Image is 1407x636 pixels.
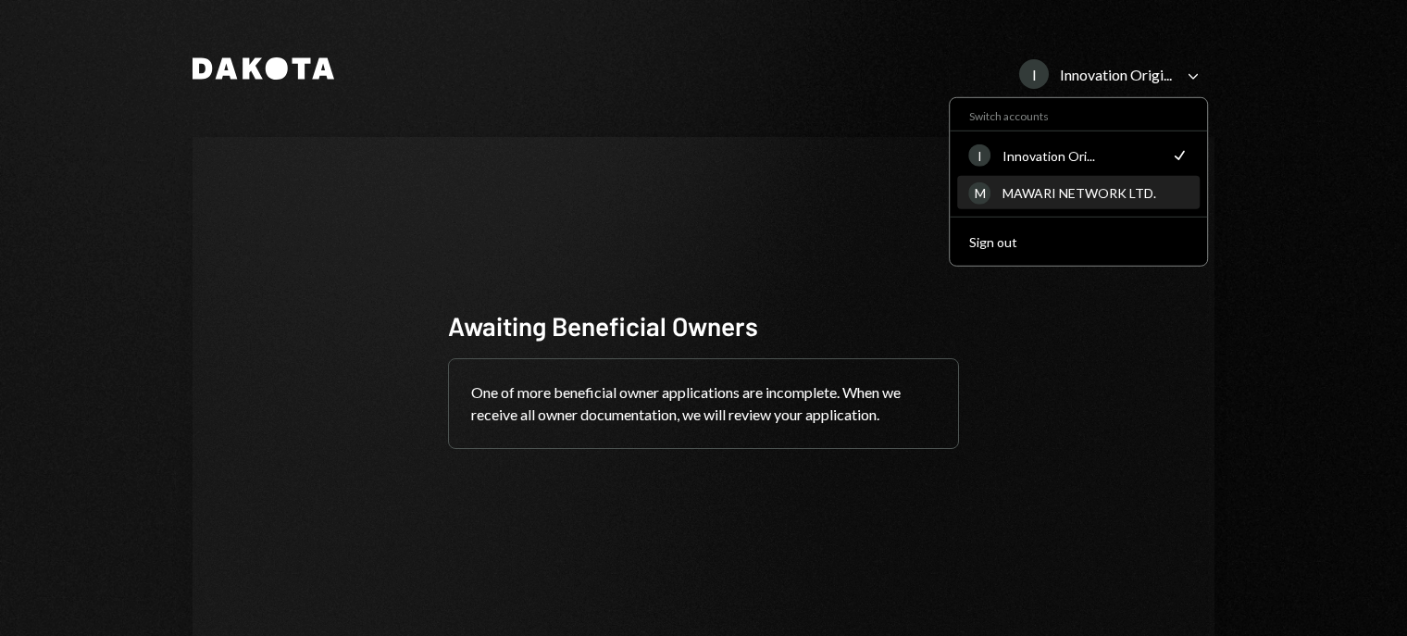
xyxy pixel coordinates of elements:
[958,226,1201,259] button: Sign out
[1019,59,1049,89] div: I
[1002,147,1160,163] div: Innovation Ori...
[969,144,991,167] div: I
[969,181,991,204] div: M
[448,308,959,344] div: Awaiting Beneficial Owners
[1002,185,1189,201] div: MAWARI NETWORK LTD.
[1060,66,1172,83] div: Innovation Origi...
[951,106,1208,123] div: Switch accounts
[449,359,958,448] div: One of more beneficial owner applications are incomplete. When we receive all owner documentation...
[969,233,1189,249] div: Sign out
[958,176,1201,209] a: MMAWARI NETWORK LTD.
